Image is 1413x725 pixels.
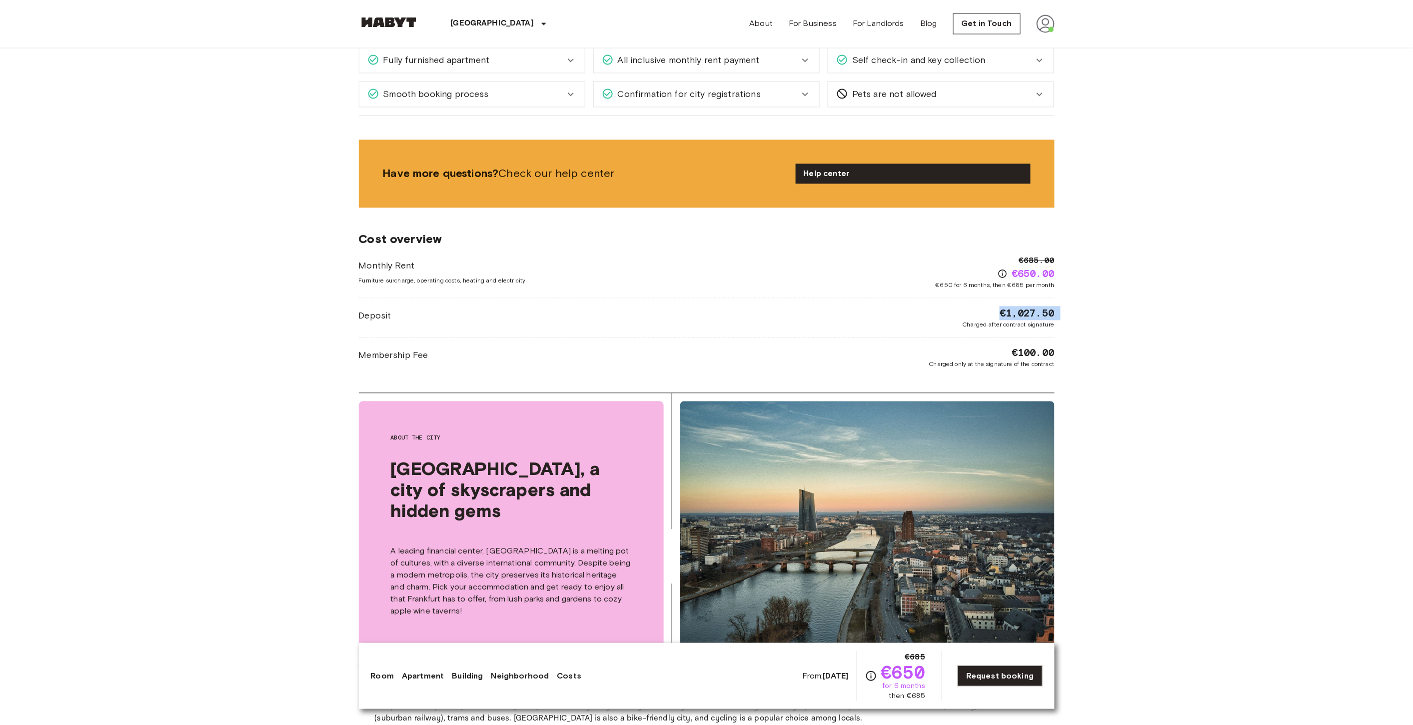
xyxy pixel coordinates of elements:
p: The public transport in [GEOGRAPHIC_DATA] makes it very easy to navigate the city and its surroun... [375,701,1039,725]
span: €650.00 [1012,267,1054,281]
span: €650 for 6 months, then €685 per month [936,281,1055,290]
span: Membership Fee [359,349,428,362]
span: Cost overview [359,232,1055,247]
a: Help center [796,164,1031,184]
img: avatar [1037,15,1055,33]
a: Blog [920,18,937,30]
a: Get in Touch [953,13,1021,34]
a: Building [452,670,483,682]
a: About [750,18,773,30]
span: Pets are not allowed [848,88,937,101]
span: Monthly Rent [359,259,526,272]
span: Smooth booking process [379,88,489,101]
span: then €685 [889,691,925,701]
a: Neighborhood [491,670,549,682]
div: Pets are not allowed [828,82,1054,107]
div: Smooth booking process [359,82,585,107]
a: For Landlords [853,18,904,30]
b: [DATE] [823,671,849,680]
div: All inclusive monthly rent payment [594,48,819,73]
svg: Check cost overview for full price breakdown. Please note that discounts apply to new joiners onl... [998,269,1008,279]
span: €685 [905,651,926,663]
span: Confirmation for city registrations [614,88,761,101]
span: From: [802,670,849,681]
img: Habyt [359,17,419,27]
span: €1,027.50 [1000,306,1054,320]
p: [GEOGRAPHIC_DATA] [451,18,534,30]
span: Fully furnished apartment [379,54,490,67]
div: Confirmation for city registrations [594,82,819,107]
a: Request booking [958,665,1042,686]
span: Charged after contract signature [963,320,1055,329]
span: About the city [391,433,632,442]
span: Deposit [359,309,391,322]
span: €685.00 [1019,255,1054,267]
span: Check our help center [383,166,788,181]
span: All inclusive monthly rent payment [614,54,760,67]
span: Furniture surcharge, operating costs, heating and electricity [359,276,526,285]
span: €100.00 [1012,346,1054,360]
a: Apartment [402,670,444,682]
span: Self check-in and key collection [848,54,986,67]
a: Room [371,670,394,682]
a: For Business [789,18,837,30]
div: Self check-in and key collection [828,48,1054,73]
span: for 6 months [882,681,925,691]
svg: Check cost overview for full price breakdown. Please note that discounts apply to new joiners onl... [865,670,877,682]
p: A leading financial center, [GEOGRAPHIC_DATA] is a melting pot of cultures, with a diverse intern... [391,545,632,617]
span: Charged only at the signature of the contract [929,360,1055,369]
span: €650 [881,663,926,681]
a: Costs [557,670,581,682]
div: Fully furnished apartment [359,48,585,73]
img: Frankfurt, a city of skyscrapers and hidden gems [680,401,1055,657]
b: Have more questions? [383,167,499,180]
span: [GEOGRAPHIC_DATA], a city of skyscrapers and hidden gems [391,458,632,521]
